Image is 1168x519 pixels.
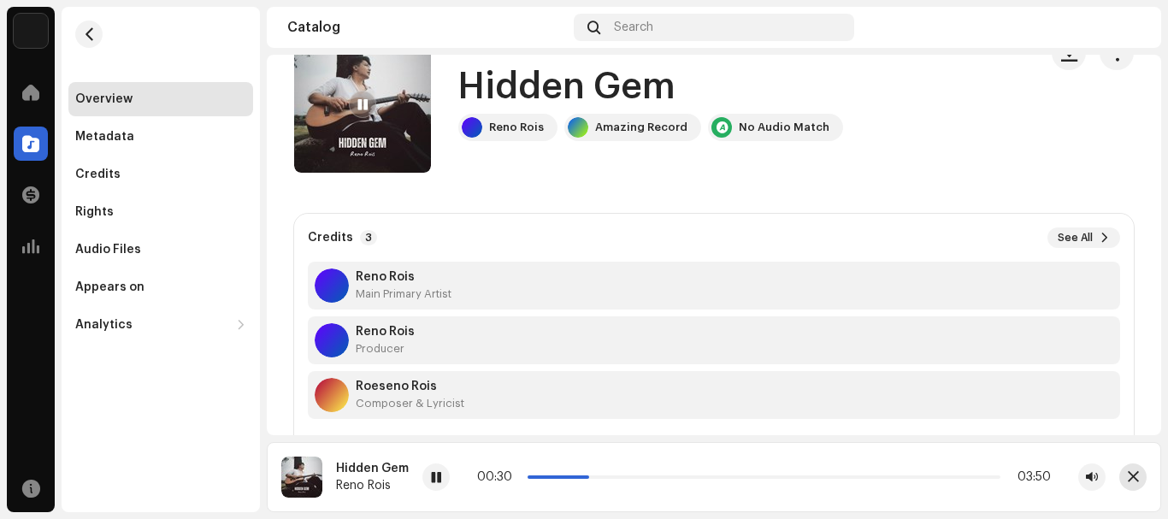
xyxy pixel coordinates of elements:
re-m-nav-item: Appears on [68,270,253,304]
img: 9619c64f-7a8b-41b4-babc-0c00fde752e1 [294,36,431,173]
div: Catalog [287,21,567,34]
strong: Reno Rois [356,270,451,284]
img: 9619c64f-7a8b-41b4-babc-0c00fde752e1 [281,457,322,498]
re-m-nav-item: Audio Files [68,233,253,267]
div: 03:50 [1007,470,1051,484]
div: Audio Files [75,243,141,257]
strong: Roeseno Rois [356,380,464,393]
re-m-nav-dropdown: Analytics [68,308,253,342]
strong: Credits [308,231,353,245]
span: See All [1058,231,1093,245]
div: Metadata [75,130,134,144]
div: Rights [75,205,114,219]
strong: Reno Rois [356,325,415,339]
img: de0d2825-999c-4937-b35a-9adca56ee094 [14,14,48,48]
h1: Hidden Gem [458,68,675,107]
div: Composer & Lyricist [356,397,464,410]
div: No Audio Match [739,121,829,134]
div: Appears on [75,280,145,294]
div: Credits [75,168,121,181]
re-m-nav-item: Metadata [68,120,253,154]
div: Overview [75,92,133,106]
div: Reno Rois [489,121,544,134]
div: Producer [356,342,415,356]
div: Hidden Gem [336,462,409,475]
div: Reno Rois [336,479,409,492]
div: Amazing Record [595,121,687,134]
div: Analytics [75,318,133,332]
button: See All [1047,227,1120,248]
img: 80daa221-f2c0-4df1-a529-9d7e70fbf4ae [1113,14,1141,41]
re-m-nav-item: Credits [68,157,253,192]
p-badge: 3 [360,230,377,245]
re-m-nav-item: Rights [68,195,253,229]
re-m-nav-item: Overview [68,82,253,116]
div: Main Primary Artist [356,287,451,301]
span: Search [614,21,653,34]
div: 00:30 [477,470,521,484]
